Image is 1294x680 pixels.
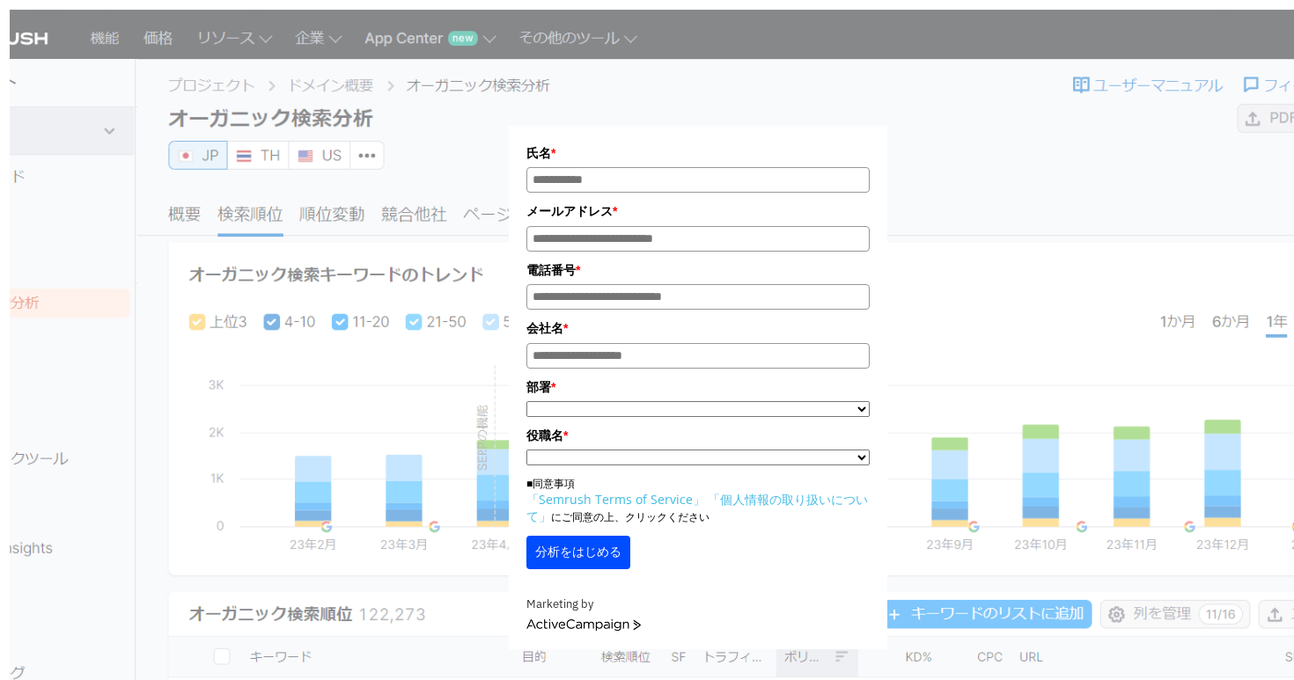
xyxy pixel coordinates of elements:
label: 電話番号 [526,260,870,280]
button: 分析をはじめる [526,536,630,569]
a: 「Semrush Terms of Service」 [526,491,705,508]
label: 部署 [526,377,870,397]
div: Marketing by [526,596,870,614]
label: 氏名 [526,143,870,163]
label: 会社名 [526,318,870,338]
p: ■同意事項 にご同意の上、クリックください [526,476,870,525]
label: メールアドレス [526,201,870,221]
a: 「個人情報の取り扱いについて」 [526,491,868,524]
label: 役職名 [526,426,870,445]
